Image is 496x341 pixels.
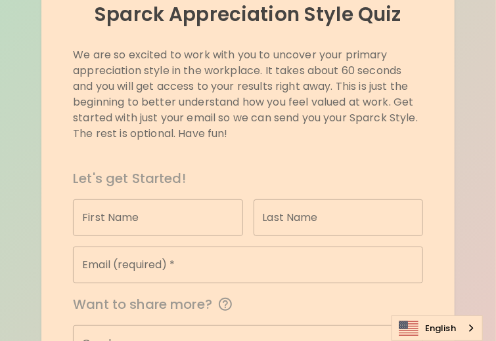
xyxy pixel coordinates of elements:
a: English [392,316,482,340]
div: Language [392,315,483,341]
p: We are so excited to work with you to uncover your primary appreciation style in the workplace. I... [73,47,423,142]
span: Want to share more? [73,294,423,315]
h6: Let's get Started! [73,168,423,189]
svg: This information is completely confidential and only used for aggregated appreciation studies at ... [217,296,233,312]
aside: Language selected: English [392,315,483,341]
p: Sparck Appreciation Style Quiz [57,3,439,26]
